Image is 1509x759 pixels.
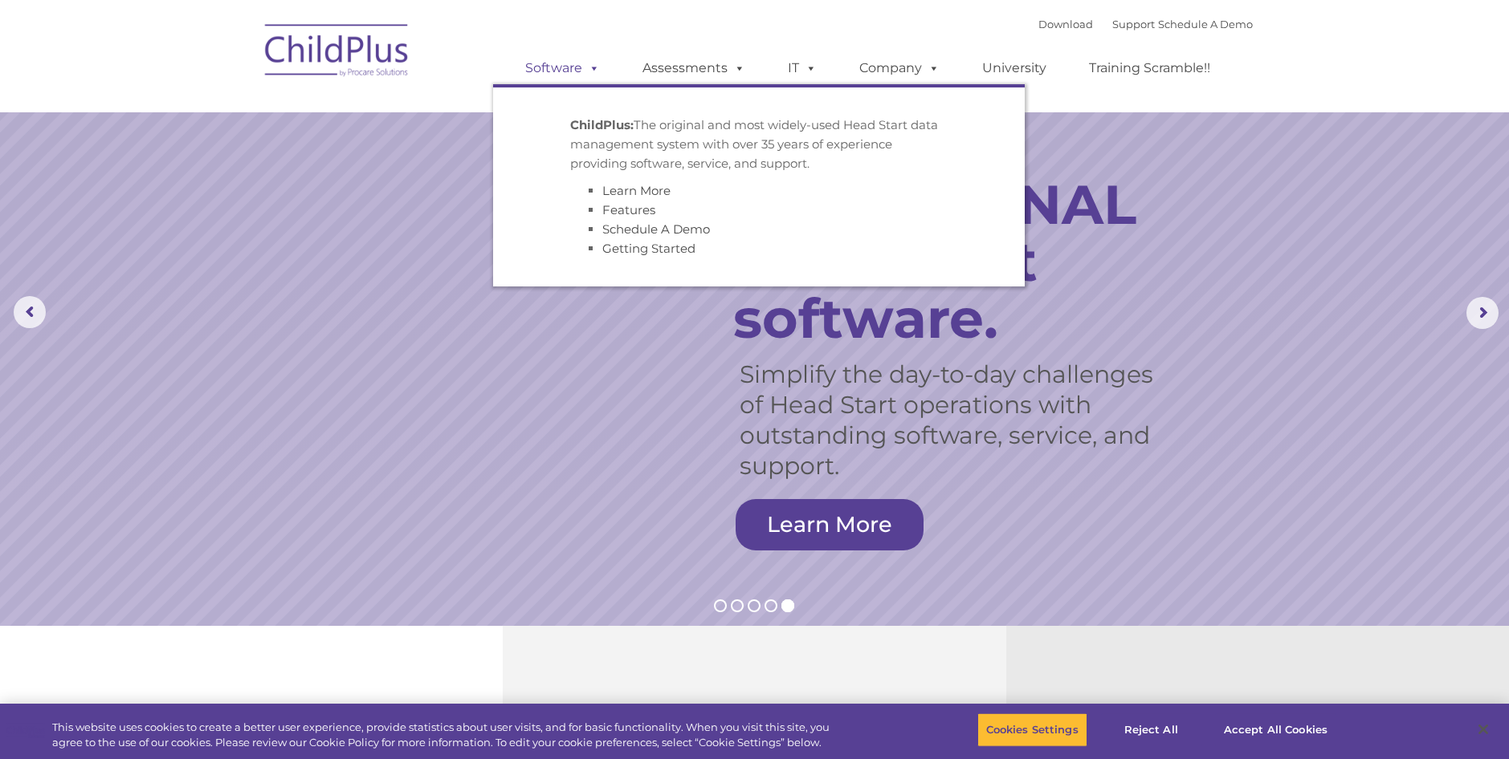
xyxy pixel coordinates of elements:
[740,359,1181,481] rs-layer: Simplify the day-to-day challenges of Head Start operations with outstanding software, service, a...
[1101,713,1201,747] button: Reject All
[257,13,418,93] img: ChildPlus by Procare Solutions
[977,713,1087,747] button: Cookies Settings
[1215,713,1336,747] button: Accept All Cookies
[843,52,956,84] a: Company
[733,176,1204,347] rs-layer: The ORIGINAL Head Start software.
[1158,18,1253,30] a: Schedule A Demo
[602,202,655,217] a: Features
[736,499,924,550] a: Learn More
[1038,18,1253,30] font: |
[52,720,830,751] div: This website uses cookies to create a better user experience, provide statistics about user visit...
[223,106,272,118] span: Last name
[772,52,833,84] a: IT
[602,183,671,198] a: Learn More
[1112,18,1155,30] a: Support
[1073,52,1226,84] a: Training Scramble!!
[570,116,948,173] p: The original and most widely-used Head Start data management system with over 35 years of experie...
[1038,18,1093,30] a: Download
[602,241,695,256] a: Getting Started
[626,52,761,84] a: Assessments
[509,52,616,84] a: Software
[1466,712,1501,747] button: Close
[223,172,292,184] span: Phone number
[966,52,1062,84] a: University
[602,221,710,237] a: Schedule A Demo
[570,117,634,132] strong: ChildPlus:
